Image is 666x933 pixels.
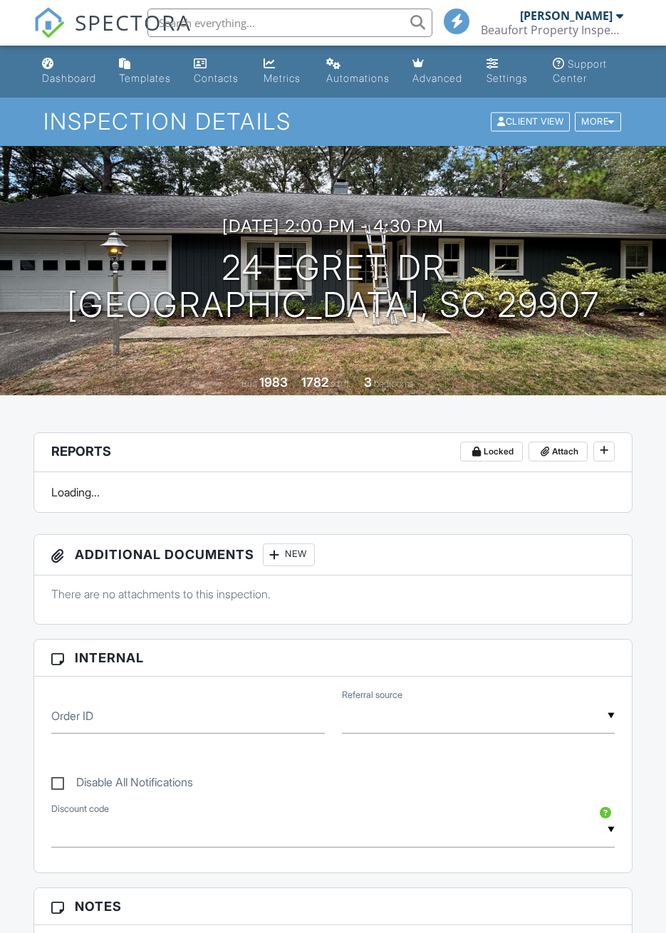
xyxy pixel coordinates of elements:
h1: 24 Egret Dr [GEOGRAPHIC_DATA], SC 29907 [67,249,600,325]
div: New [263,543,315,566]
label: Order ID [51,708,93,724]
a: Templates [113,51,177,92]
span: Built [241,378,257,389]
a: Settings [481,51,536,92]
div: Templates [119,72,171,84]
span: sq. ft. [331,378,350,389]
div: 1782 [301,375,328,390]
div: 3 [364,375,372,390]
a: Dashboard [36,51,102,92]
a: Support Center [547,51,630,92]
h1: Inspection Details [43,109,623,134]
h3: Additional Documents [34,535,633,575]
div: Beaufort Property Inspections [481,23,623,37]
div: Dashboard [42,72,96,84]
h3: [DATE] 2:00 pm - 4:30 pm [222,217,444,236]
h3: Internal [34,640,633,677]
a: SPECTORA [33,19,192,49]
label: Discount code [51,803,109,815]
img: The Best Home Inspection Software - Spectora [33,7,65,38]
span: SPECTORA [75,7,192,37]
h3: Notes [34,888,633,925]
a: Client View [489,115,573,126]
div: Contacts [194,72,239,84]
div: Automations [326,72,390,84]
div: Support Center [553,58,607,84]
span: bedrooms [374,378,413,389]
label: Disable All Notifications [51,776,193,793]
div: 1983 [259,375,288,390]
p: There are no attachments to this inspection. [51,586,615,602]
a: Automations (Basic) [321,51,395,92]
a: Advanced [407,51,469,92]
a: Metrics [258,51,309,92]
div: More [575,113,621,132]
div: [PERSON_NAME] [520,9,613,23]
label: Referral source [342,689,402,702]
a: Contacts [188,51,246,92]
div: Settings [487,72,528,84]
input: Search everything... [147,9,432,37]
div: Advanced [412,72,462,84]
div: Client View [491,113,570,132]
div: Metrics [264,72,301,84]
